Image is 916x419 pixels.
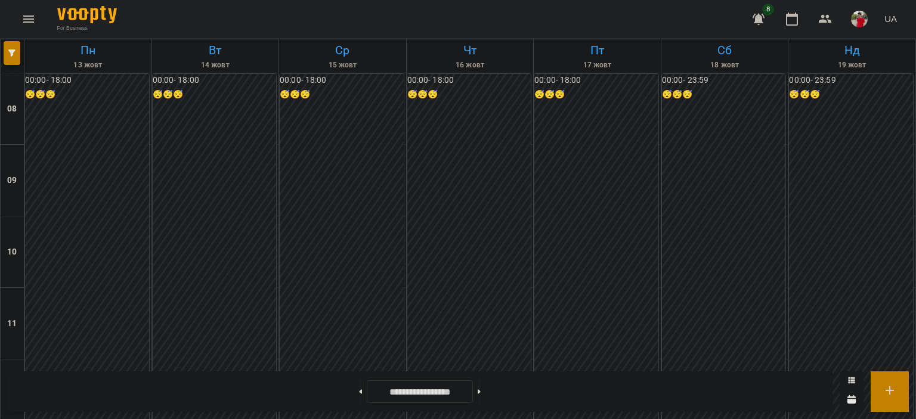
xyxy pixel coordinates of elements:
[534,74,658,87] h6: 00:00 - 18:00
[536,41,659,60] h6: Пт
[790,60,914,71] h6: 19 жовт
[57,6,117,23] img: Voopty Logo
[790,41,914,60] h6: Нд
[153,74,277,87] h6: 00:00 - 18:00
[154,60,277,71] h6: 14 жовт
[884,13,897,25] span: UA
[7,246,17,259] h6: 10
[880,8,902,30] button: UA
[407,74,531,87] h6: 00:00 - 18:00
[25,88,149,101] h6: 😴😴😴
[14,5,43,33] button: Menu
[26,41,150,60] h6: Пн
[851,11,868,27] img: 54b6d9b4e6461886c974555cb82f3b73.jpg
[789,74,913,87] h6: 00:00 - 23:59
[281,60,404,71] h6: 15 жовт
[154,41,277,60] h6: Вт
[662,88,786,101] h6: 😴😴😴
[281,41,404,60] h6: Ср
[407,88,531,101] h6: 😴😴😴
[7,317,17,330] h6: 11
[57,24,117,32] span: For Business
[280,88,404,101] h6: 😴😴😴
[662,74,786,87] h6: 00:00 - 23:59
[536,60,659,71] h6: 17 жовт
[663,60,787,71] h6: 18 жовт
[409,60,532,71] h6: 16 жовт
[534,88,658,101] h6: 😴😴😴
[663,41,787,60] h6: Сб
[789,88,913,101] h6: 😴😴😴
[26,60,150,71] h6: 13 жовт
[409,41,532,60] h6: Чт
[7,174,17,187] h6: 09
[25,74,149,87] h6: 00:00 - 18:00
[280,74,404,87] h6: 00:00 - 18:00
[153,88,277,101] h6: 😴😴😴
[762,4,774,15] span: 8
[7,103,17,116] h6: 08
